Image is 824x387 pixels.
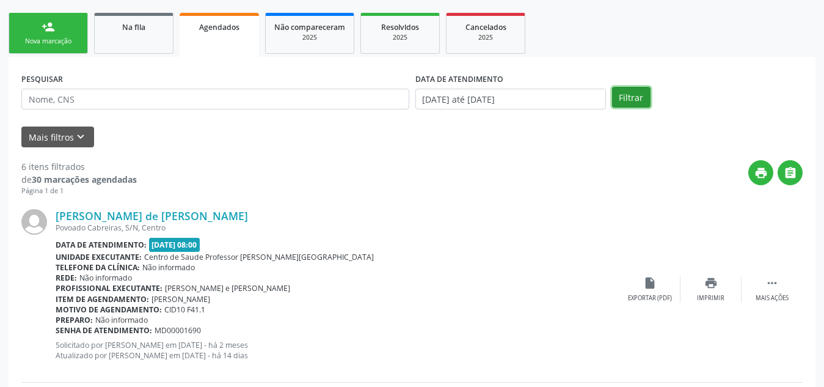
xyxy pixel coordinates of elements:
button:  [778,160,803,185]
input: Selecione um intervalo [415,89,606,109]
b: Profissional executante: [56,283,162,293]
label: DATA DE ATENDIMENTO [415,70,503,89]
span: [PERSON_NAME] [151,294,210,304]
div: 2025 [274,33,345,42]
b: Unidade executante: [56,252,142,262]
p: Solicitado por [PERSON_NAME] em [DATE] - há 2 meses Atualizado por [PERSON_NAME] em [DATE] - há 1... [56,340,619,361]
span: Não informado [142,262,195,273]
span: MD00001690 [155,325,201,336]
div: Mais ações [756,294,789,303]
span: Na fila [122,22,145,32]
div: de [21,173,137,186]
img: img [21,209,47,235]
div: 6 itens filtrados [21,160,137,173]
span: Não informado [79,273,132,283]
button: Mais filtroskeyboard_arrow_down [21,127,94,148]
i: print [754,166,768,180]
b: Motivo de agendamento: [56,304,162,315]
span: Não informado [95,315,148,325]
span: Cancelados [465,22,506,32]
b: Preparo: [56,315,93,325]
div: Imprimir [697,294,724,303]
span: Não compareceram [274,22,345,32]
i: keyboard_arrow_down [74,130,87,144]
button: print [748,160,773,185]
b: Telefone da clínica: [56,262,140,273]
b: Item de agendamento: [56,294,149,304]
span: [PERSON_NAME] e [PERSON_NAME] [165,283,290,293]
div: Nova marcação [18,37,79,46]
input: Nome, CNS [21,89,409,109]
b: Senha de atendimento: [56,325,152,336]
span: CID10 F41.1 [164,304,205,315]
div: 2025 [455,33,516,42]
span: [DATE] 08:00 [149,238,200,252]
b: Data de atendimento: [56,240,147,250]
button: Filtrar [612,87,651,108]
span: Centro de Saude Professor [PERSON_NAME][GEOGRAPHIC_DATA] [144,252,374,262]
span: Agendados [199,22,239,32]
label: PESQUISAR [21,70,63,89]
b: Rede: [56,273,77,283]
div: Exportar (PDF) [628,294,672,303]
i: print [704,276,718,290]
span: Resolvidos [381,22,419,32]
div: 2025 [370,33,431,42]
a: [PERSON_NAME] de [PERSON_NAME] [56,209,248,223]
div: Povoado Cabreiras, S/N, Centro [56,223,619,233]
div: person_add [42,20,55,34]
i: insert_drive_file [643,276,657,290]
div: Página 1 de 1 [21,186,137,196]
i:  [765,276,779,290]
strong: 30 marcações agendadas [32,174,137,185]
i:  [784,166,797,180]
